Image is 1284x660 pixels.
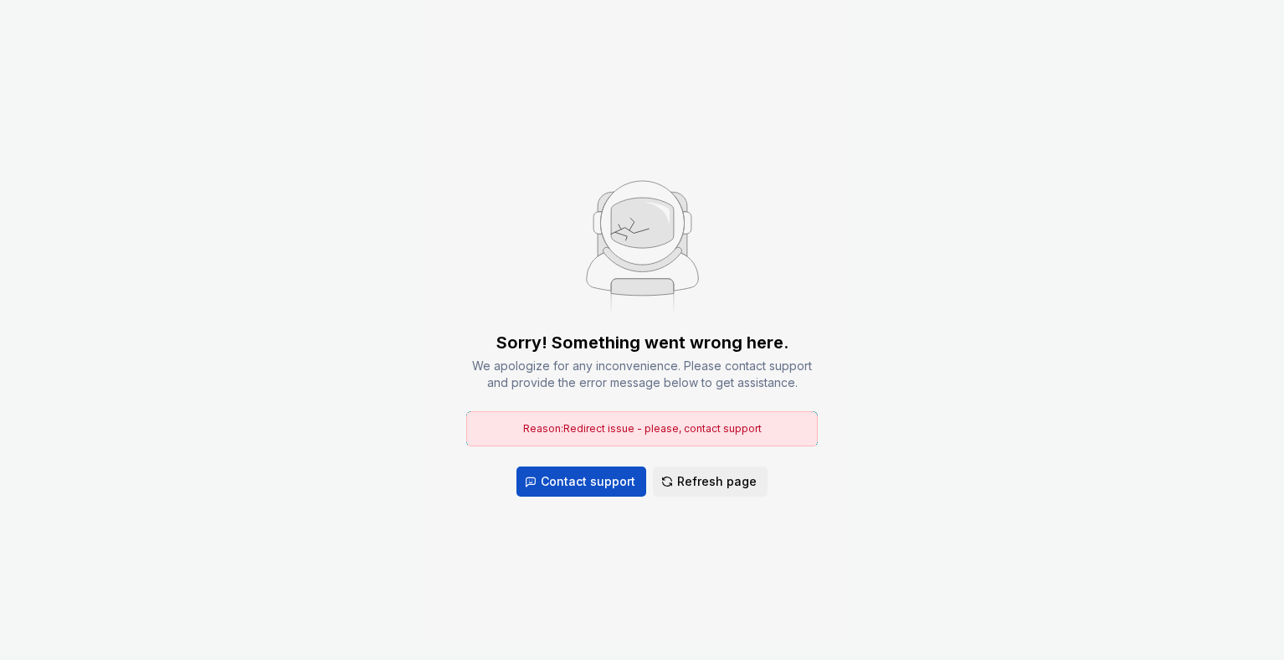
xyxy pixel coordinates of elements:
[653,467,768,497] button: Refresh page
[496,331,788,354] div: Sorry! Something went wrong here.
[677,473,757,490] span: Refresh page
[523,422,762,435] span: Reason: Redirect issue - please, contact support
[541,473,635,490] span: Contact support
[466,358,818,391] div: We apologize for any inconvenience. Please contact support and provide the error message below to...
[516,467,646,497] button: Contact support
